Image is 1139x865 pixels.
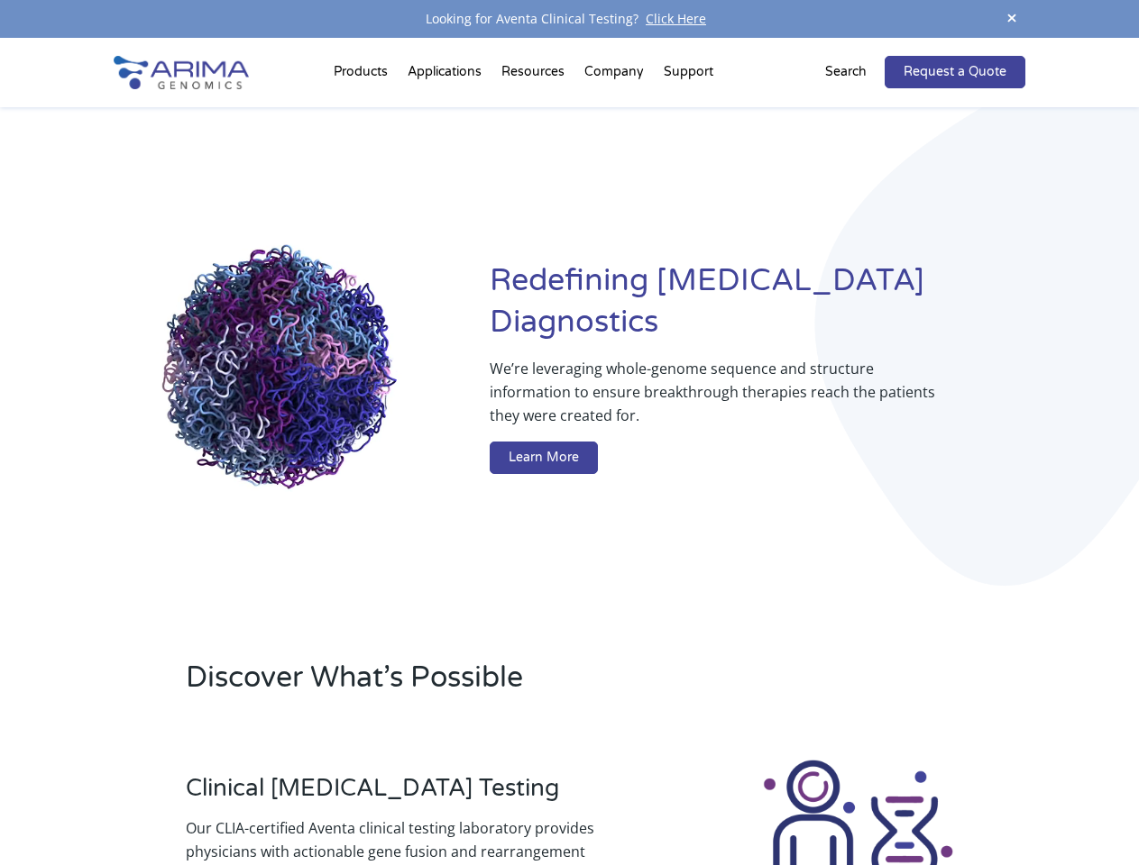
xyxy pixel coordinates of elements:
img: Arima-Genomics-logo [114,56,249,89]
h3: Clinical [MEDICAL_DATA] Testing [186,774,640,816]
iframe: Chat Widget [1049,778,1139,865]
a: Learn More [490,442,598,474]
a: Request a Quote [885,56,1025,88]
a: Click Here [638,10,713,27]
div: Looking for Aventa Clinical Testing? [114,7,1024,31]
p: Search [825,60,867,84]
p: We’re leveraging whole-genome sequence and structure information to ensure breakthrough therapies... [490,357,953,442]
h1: Redefining [MEDICAL_DATA] Diagnostics [490,260,1025,357]
h2: Discover What’s Possible [186,658,785,712]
